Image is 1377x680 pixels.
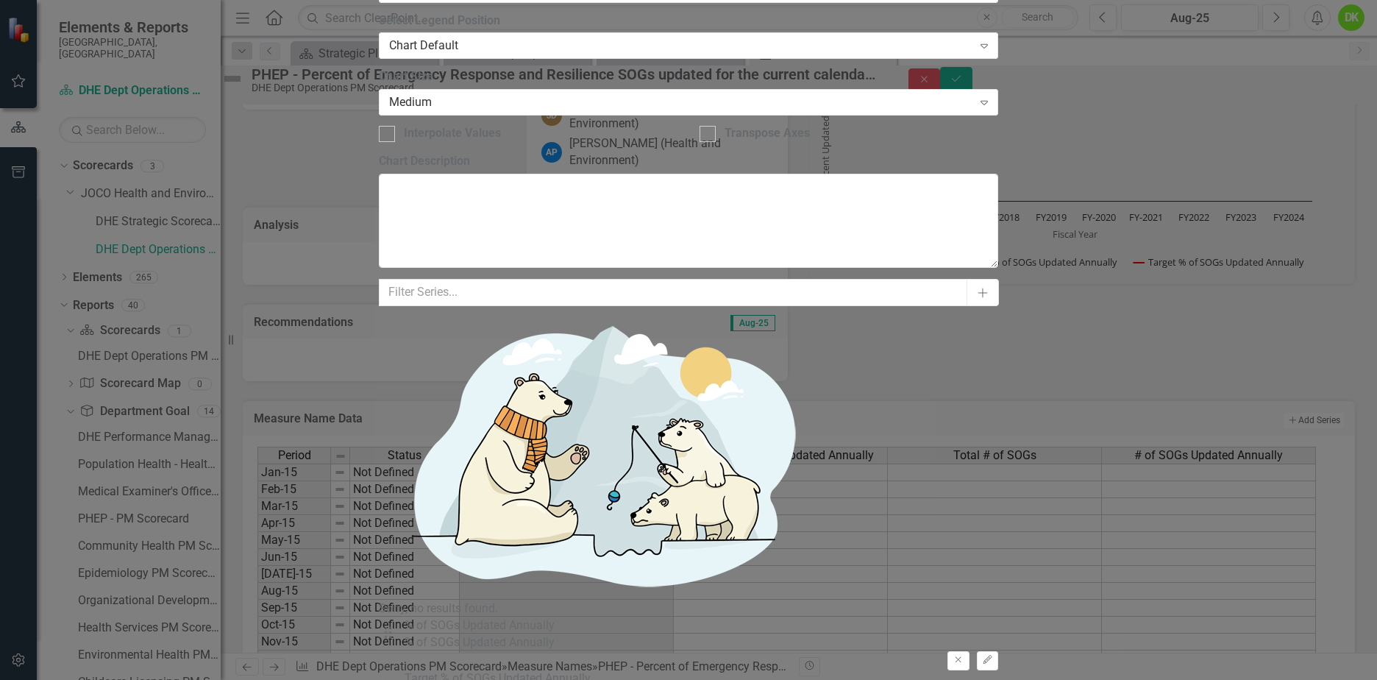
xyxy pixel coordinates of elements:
[379,306,820,601] img: No results found
[404,125,501,142] div: Interpolate Values
[725,125,810,142] div: Transpose Axes
[379,13,999,29] label: Select Legend Position
[379,153,999,170] label: Chart Description
[379,601,999,617] div: Sorry, no results found.
[389,38,972,54] div: Chart Default
[389,94,972,111] div: Medium
[405,617,555,634] div: % of SOGs Updated Annually
[379,68,999,85] label: Chart Size
[405,634,555,651] div: % of SOGs Updated Annually
[379,279,969,306] input: Filter Series...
